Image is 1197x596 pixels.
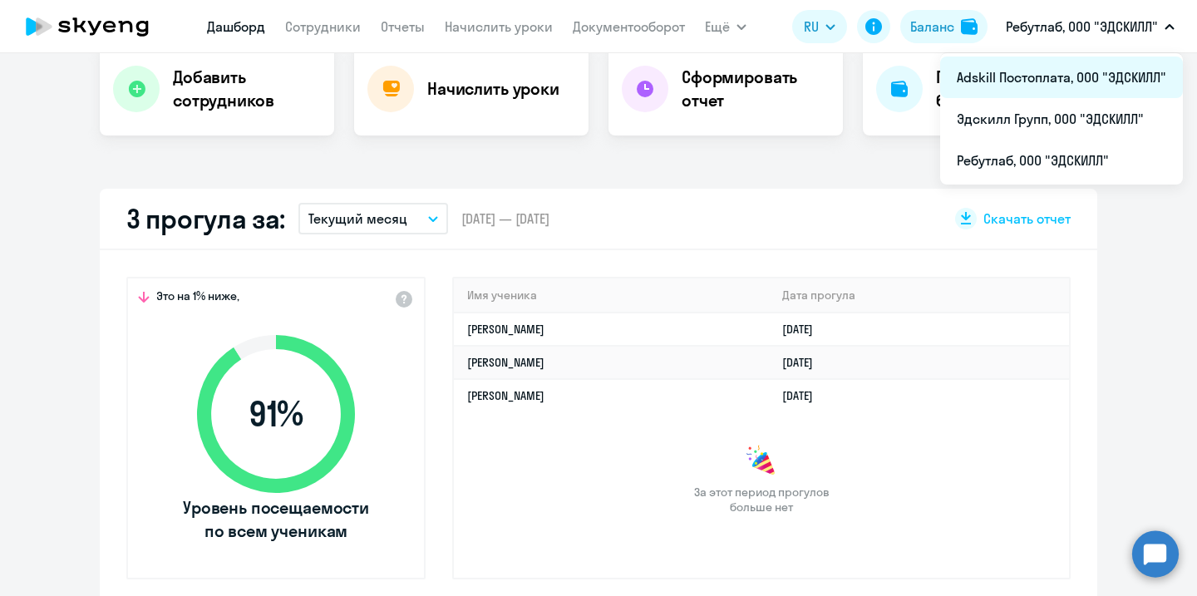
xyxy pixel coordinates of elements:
span: Это на 1% ниже, [156,288,239,308]
h4: Посмотреть баланс [936,66,1084,112]
h2: 3 прогула за: [126,202,285,235]
h4: Начислить уроки [427,77,559,101]
button: Балансbalance [900,10,988,43]
span: [DATE] — [DATE] [461,209,549,228]
th: Имя ученика [454,278,769,313]
span: RU [804,17,819,37]
button: RU [792,10,847,43]
a: [DATE] [782,355,826,370]
a: Документооборот [573,18,685,35]
ul: Ещё [940,53,1183,185]
a: [DATE] [782,322,826,337]
span: Ещё [705,17,730,37]
a: Отчеты [381,18,425,35]
div: Баланс [910,17,954,37]
span: 91 % [180,394,372,434]
a: [DATE] [782,388,826,403]
button: Ребутлаб, ООО "ЭДСКИЛЛ" [997,7,1183,47]
a: [PERSON_NAME] [467,388,544,403]
a: Дашборд [207,18,265,35]
img: balance [961,18,978,35]
th: Дата прогула [769,278,1069,313]
p: Ребутлаб, ООО "ЭДСКИЛЛ" [1006,17,1158,37]
a: Сотрудники [285,18,361,35]
button: Текущий месяц [298,203,448,234]
img: congrats [745,445,778,478]
h4: Сформировать отчет [682,66,830,112]
a: Начислить уроки [445,18,553,35]
a: [PERSON_NAME] [467,322,544,337]
button: Ещё [705,10,746,43]
span: Уровень посещаемости по всем ученикам [180,496,372,543]
span: Скачать отчет [983,209,1071,228]
h4: Добавить сотрудников [173,66,321,112]
a: [PERSON_NAME] [467,355,544,370]
p: Текущий месяц [308,209,407,229]
span: За этот период прогулов больше нет [692,485,831,515]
